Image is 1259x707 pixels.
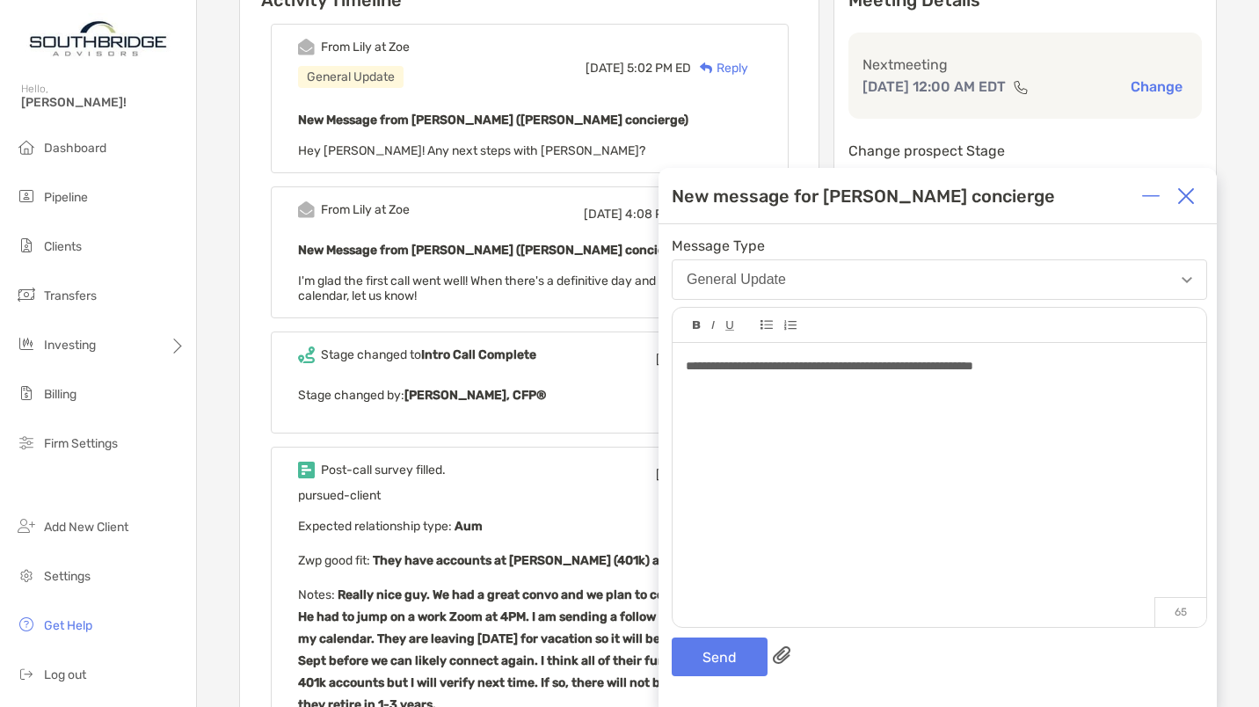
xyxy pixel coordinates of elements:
[656,352,695,367] span: [DATE]
[16,515,37,536] img: add_new_client icon
[44,618,92,633] span: Get Help
[321,347,536,362] div: Stage changed to
[44,387,76,402] span: Billing
[298,66,404,88] div: General Update
[862,54,1188,76] p: Next meeting
[298,384,761,406] p: Stage changed by:
[321,40,410,55] div: From Lily at Zoe
[1177,187,1195,205] img: Close
[862,76,1006,98] p: [DATE] 12:00 AM EDT
[298,515,761,537] p: Expected relationship type :
[44,141,106,156] span: Dashboard
[625,207,691,222] span: 4:08 PM ED
[298,243,688,258] b: New Message from [PERSON_NAME] ([PERSON_NAME] concierge)
[321,202,410,217] div: From Lily at Zoe
[16,663,37,684] img: logout icon
[298,201,315,218] img: Event icon
[711,321,715,330] img: Editor control icon
[1142,187,1160,205] img: Expand or collapse
[627,61,691,76] span: 5:02 PM ED
[586,61,624,76] span: [DATE]
[1182,277,1192,283] img: Open dropdown arrow
[848,140,1202,162] p: Change prospect Stage
[44,288,97,303] span: Transfers
[725,321,734,331] img: Editor control icon
[16,284,37,305] img: transfers icon
[321,463,446,477] div: Post-call survey filled.
[691,59,748,77] div: Reply
[44,239,82,254] span: Clients
[760,320,773,330] img: Editor control icon
[298,488,381,503] span: pursued-client
[421,347,536,362] b: Intro Call Complete
[16,186,37,207] img: pipeline icon
[773,646,790,664] img: paperclip attachments
[44,667,86,682] span: Log out
[1154,597,1206,627] p: 65
[16,565,37,586] img: settings icon
[21,95,186,110] span: [PERSON_NAME]!
[452,519,483,534] b: Aum
[298,550,761,572] p: Zwp good fit :
[298,39,315,55] img: Event icon
[687,272,786,288] div: General Update
[404,388,546,403] b: [PERSON_NAME], CFP®
[298,346,315,363] img: Event icon
[16,333,37,354] img: investing icon
[16,614,37,635] img: get-help icon
[44,338,96,353] span: Investing
[298,462,315,478] img: Event icon
[584,207,622,222] span: [DATE]
[672,638,768,676] button: Send
[672,259,1207,300] button: General Update
[44,569,91,584] span: Settings
[693,321,701,330] img: Editor control icon
[21,7,175,70] img: Zoe Logo
[44,436,118,451] span: Firm Settings
[16,432,37,453] img: firm-settings icon
[672,186,1055,207] div: New message for [PERSON_NAME] concierge
[298,273,722,303] span: I'm glad the first call went well! When there's a definitive day and time on the calendar, let us...
[672,237,1207,254] span: Message Type
[44,190,88,205] span: Pipeline
[1013,80,1029,94] img: communication type
[298,113,688,128] b: New Message from [PERSON_NAME] ([PERSON_NAME] concierge)
[370,553,700,568] b: They have accounts at [PERSON_NAME] (401k) already.
[44,520,128,535] span: Add New Client
[16,136,37,157] img: dashboard icon
[298,143,645,158] span: Hey [PERSON_NAME]! Any next steps with [PERSON_NAME]?
[16,235,37,256] img: clients icon
[16,383,37,404] img: billing icon
[656,467,695,482] span: [DATE]
[783,320,797,331] img: Editor control icon
[1125,77,1188,96] button: Change
[700,62,713,74] img: Reply icon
